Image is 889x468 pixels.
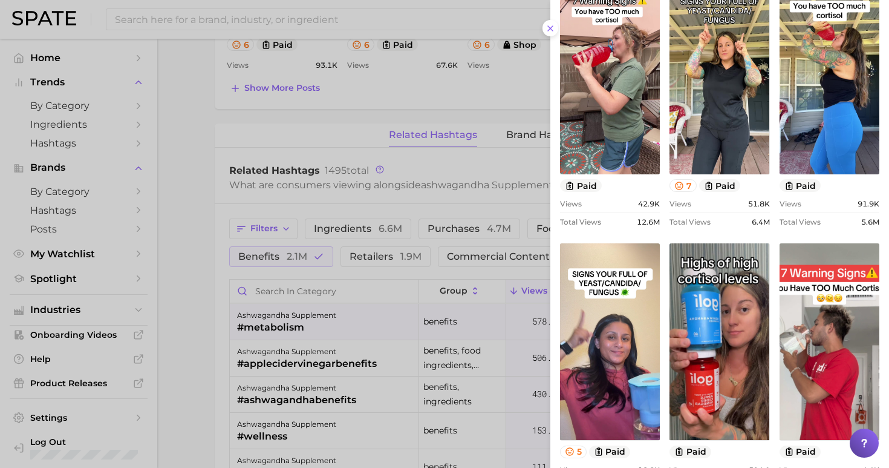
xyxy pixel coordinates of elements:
span: 5.6m [861,217,879,226]
button: paid [780,446,821,458]
span: Total Views [560,217,601,226]
span: Views [780,199,801,208]
button: 7 [669,179,697,192]
span: 91.9k [858,199,879,208]
button: paid [669,446,711,458]
button: paid [589,446,631,458]
span: Views [669,199,691,208]
button: 5 [560,446,587,458]
button: paid [699,179,741,192]
span: 12.6m [637,217,660,226]
span: Total Views [780,217,821,226]
span: 6.4m [752,217,770,226]
span: Views [560,199,582,208]
span: Total Views [669,217,711,226]
button: paid [560,179,602,192]
span: 42.9k [638,199,660,208]
span: 51.8k [748,199,770,208]
button: paid [780,179,821,192]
